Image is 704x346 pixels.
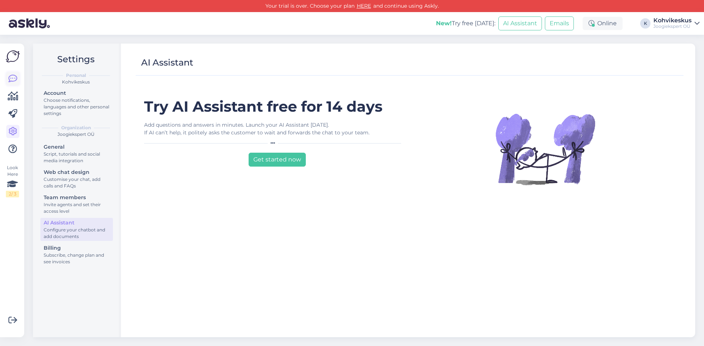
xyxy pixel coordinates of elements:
div: Team members [44,194,110,201]
div: Invite agents and set their access level [44,201,110,215]
div: Account [44,89,110,97]
div: Script, tutorials and social media integration [44,151,110,164]
img: Illustration [494,98,597,200]
div: Web chat design [44,168,110,176]
b: Organization [61,124,91,131]
div: Joogiekspert OÜ [39,131,113,138]
div: Billing [44,244,110,252]
a: Web chat designCustomise your chat, add calls and FAQs [40,167,113,190]
b: Personal [66,72,86,79]
div: Configure your chatbot and add documents [44,227,110,240]
a: AccountChoose notifications, languages and other personal settings [40,88,113,118]
a: Team membersInvite agents and set their access level [40,193,113,216]
div: K [640,18,650,29]
div: Add questions and answers in minutes. Launch your AI Assistant [DATE]. If AI can’t help, it polit... [144,121,404,137]
button: AI Assistant [498,16,542,30]
div: Joogiekspert OÜ [653,23,692,29]
a: HERE [355,3,373,9]
div: General [44,143,110,151]
div: Choose notifications, languages and other personal settings [44,97,110,117]
div: Online [583,17,623,30]
div: Kohvikeskus [653,18,692,23]
div: AI Assistant [44,219,110,227]
div: AI Assistant [141,56,193,70]
button: Emails [545,16,574,30]
img: Askly Logo [6,49,20,63]
a: BillingSubscribe, change plan and see invoices [40,243,113,266]
div: Look Here [6,164,19,197]
button: Get started now [249,153,306,167]
a: KohvikeskusJoogiekspert OÜ [653,18,700,29]
h1: Try AI Assistant free for 14 days [144,98,404,115]
a: GeneralScript, tutorials and social media integration [40,142,113,165]
div: Try free [DATE]: [436,19,495,28]
a: AI AssistantConfigure your chatbot and add documents [40,218,113,241]
b: New! [436,20,452,27]
div: Kohvikeskus [39,79,113,85]
h2: Settings [39,52,113,66]
div: Subscribe, change plan and see invoices [44,252,110,265]
div: 2 / 3 [6,191,19,197]
div: Customise your chat, add calls and FAQs [44,176,110,189]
